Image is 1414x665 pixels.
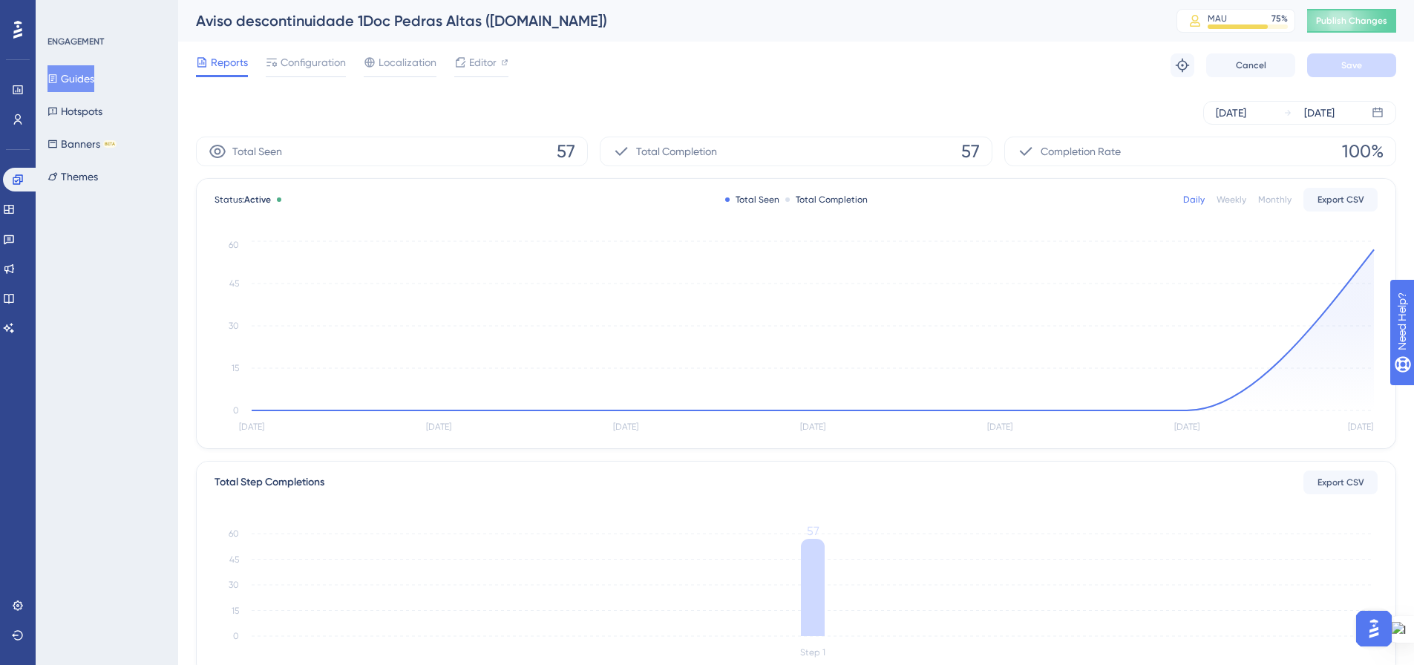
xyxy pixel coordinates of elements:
[229,528,239,539] tspan: 60
[1041,142,1121,160] span: Completion Rate
[215,474,324,491] div: Total Step Completions
[48,98,102,125] button: Hotspots
[807,524,819,538] tspan: 57
[196,10,1139,31] div: Aviso descontinuidade 1Doc Pedras Altas ([DOMAIN_NAME])
[1348,422,1373,432] tspan: [DATE]
[48,65,94,92] button: Guides
[232,363,239,373] tspan: 15
[1208,13,1227,24] div: MAU
[211,53,248,71] span: Reports
[785,194,868,206] div: Total Completion
[1258,194,1292,206] div: Monthly
[229,321,239,331] tspan: 30
[229,554,239,565] tspan: 45
[229,240,239,250] tspan: 60
[800,647,825,658] tspan: Step 1
[281,53,346,71] span: Configuration
[233,405,239,416] tspan: 0
[35,4,93,22] span: Need Help?
[48,163,98,190] button: Themes
[48,36,104,47] div: ENGAGEMENT
[1316,15,1387,27] span: Publish Changes
[961,140,980,163] span: 57
[215,194,271,206] span: Status:
[725,194,779,206] div: Total Seen
[239,422,264,432] tspan: [DATE]
[1304,104,1335,122] div: [DATE]
[233,631,239,641] tspan: 0
[1352,606,1396,651] iframe: UserGuiding AI Assistant Launcher
[557,140,575,163] span: 57
[1318,194,1364,206] span: Export CSV
[1206,53,1295,77] button: Cancel
[1236,59,1266,71] span: Cancel
[636,142,717,160] span: Total Completion
[232,606,239,616] tspan: 15
[1307,53,1396,77] button: Save
[1303,188,1378,212] button: Export CSV
[469,53,497,71] span: Editor
[1342,140,1384,163] span: 100%
[229,580,239,590] tspan: 30
[1271,13,1288,24] div: 75 %
[1303,471,1378,494] button: Export CSV
[232,142,282,160] span: Total Seen
[987,422,1012,432] tspan: [DATE]
[1216,104,1246,122] div: [DATE]
[1341,59,1362,71] span: Save
[426,422,451,432] tspan: [DATE]
[800,422,825,432] tspan: [DATE]
[244,194,271,205] span: Active
[379,53,436,71] span: Localization
[48,131,117,157] button: BannersBETA
[613,422,638,432] tspan: [DATE]
[1217,194,1246,206] div: Weekly
[1183,194,1205,206] div: Daily
[1318,476,1364,488] span: Export CSV
[1307,9,1396,33] button: Publish Changes
[103,140,117,148] div: BETA
[229,278,239,289] tspan: 45
[1174,422,1199,432] tspan: [DATE]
